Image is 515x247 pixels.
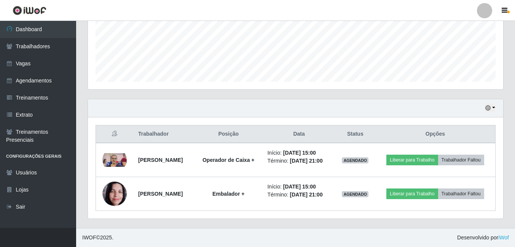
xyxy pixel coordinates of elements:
img: CoreUI Logo [13,6,46,15]
span: AGENDADO [342,157,368,163]
button: Trabalhador Faltou [438,155,484,165]
strong: Embalador + [212,191,244,197]
time: [DATE] 21:00 [290,158,323,164]
strong: [PERSON_NAME] [138,157,183,163]
li: Início: [267,149,330,157]
th: Posição [194,125,263,143]
span: IWOF [82,234,96,241]
button: Liberar para Trabalho [386,155,438,165]
img: 1748035113765.jpeg [102,153,127,167]
th: Trabalhador [134,125,194,143]
li: Término: [267,191,330,199]
th: Data [263,125,335,143]
li: Término: [267,157,330,165]
span: © 2025 . [82,234,113,242]
span: AGENDADO [342,191,368,197]
time: [DATE] 21:00 [290,192,323,198]
li: Início: [267,183,330,191]
button: Trabalhador Faltou [438,188,484,199]
th: Opções [375,125,496,143]
img: 1726745680631.jpeg [102,177,127,210]
button: Liberar para Trabalho [386,188,438,199]
time: [DATE] 15:00 [283,184,316,190]
span: Desenvolvido por [457,234,509,242]
time: [DATE] 15:00 [283,150,316,156]
th: Status [335,125,375,143]
strong: [PERSON_NAME] [138,191,183,197]
a: iWof [498,234,509,241]
strong: Operador de Caixa + [202,157,255,163]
